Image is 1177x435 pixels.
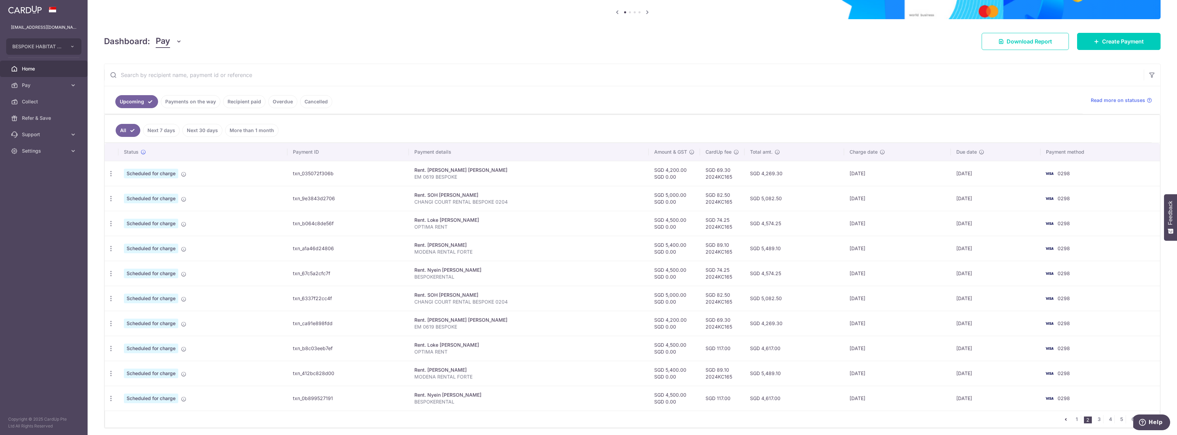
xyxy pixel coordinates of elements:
[1058,245,1070,251] span: 0298
[1043,344,1056,353] img: Bank Card
[1043,394,1056,402] img: Bank Card
[1084,417,1092,423] li: 2
[1043,194,1056,203] img: Bank Card
[124,369,178,378] span: Scheduled for charge
[1106,415,1114,423] a: 4
[414,273,643,280] p: BESPOKERENTAL
[414,317,643,323] div: Rent. [PERSON_NAME] [PERSON_NAME]
[414,323,643,330] p: EM 0619 BESPOKE
[844,311,951,336] td: [DATE]
[700,261,745,286] td: SGD 74.25 2024KC165
[956,149,977,155] span: Due date
[745,361,844,386] td: SGD 5,489.10
[700,286,745,311] td: SGD 82.50 2024KC165
[1073,415,1081,423] a: 1
[1043,244,1056,253] img: Bank Card
[414,199,643,205] p: CHANGI COURT RENTAL BESPOKE 0204
[409,143,648,161] th: Payment details
[116,124,140,137] a: All
[844,336,951,361] td: [DATE]
[225,124,279,137] a: More than 1 month
[649,236,700,261] td: SGD 5,400.00 SGD 0.00
[1117,415,1126,423] a: 5
[1040,143,1160,161] th: Payment method
[1007,37,1052,46] span: Download Report
[414,392,643,398] div: Rent. Nyein [PERSON_NAME]
[22,82,67,89] span: Pay
[287,161,409,186] td: txn_035072f306b
[700,386,745,411] td: SGD 117.00
[287,286,409,311] td: txn_6337f22cc4f
[8,5,42,14] img: CardUp
[414,342,643,348] div: Rent. Loke [PERSON_NAME]
[951,236,1040,261] td: [DATE]
[649,311,700,336] td: SGD 4,200.00 SGD 0.00
[649,211,700,236] td: SGD 4,500.00 SGD 0.00
[22,148,67,154] span: Settings
[1102,37,1144,46] span: Create Payment
[1043,319,1056,328] img: Bank Card
[951,211,1040,236] td: [DATE]
[649,261,700,286] td: SGD 4,500.00 SGD 0.00
[654,149,687,155] span: Amount & GST
[414,298,643,305] p: CHANGI COURT RENTAL BESPOKE 0204
[1058,220,1070,226] span: 0298
[706,149,732,155] span: CardUp fee
[649,186,700,211] td: SGD 5,000.00 SGD 0.00
[649,361,700,386] td: SGD 5,400.00 SGD 0.00
[182,124,222,137] a: Next 30 days
[951,311,1040,336] td: [DATE]
[745,286,844,311] td: SGD 5,082.50
[161,95,220,108] a: Payments on the way
[1043,294,1056,303] img: Bank Card
[951,286,1040,311] td: [DATE]
[844,261,951,286] td: [DATE]
[124,269,178,278] span: Scheduled for charge
[844,211,951,236] td: [DATE]
[844,186,951,211] td: [DATE]
[951,386,1040,411] td: [DATE]
[1043,169,1056,178] img: Bank Card
[1062,411,1160,427] nav: pager
[951,261,1040,286] td: [DATE]
[124,344,178,353] span: Scheduled for charge
[414,267,643,273] div: Rent. Nyein [PERSON_NAME]
[1043,269,1056,278] img: Bank Card
[745,386,844,411] td: SGD 4,617.00
[1058,270,1070,276] span: 0298
[700,211,745,236] td: SGD 74.25 2024KC165
[844,161,951,186] td: [DATE]
[700,336,745,361] td: SGD 117.00
[850,149,878,155] span: Charge date
[300,95,332,108] a: Cancelled
[1058,320,1070,326] span: 0298
[844,386,951,411] td: [DATE]
[124,169,178,178] span: Scheduled for charge
[22,115,67,121] span: Refer & Save
[124,319,178,328] span: Scheduled for charge
[156,35,182,48] button: Pay
[22,131,67,138] span: Support
[700,186,745,211] td: SGD 82.50 2024KC165
[124,294,178,303] span: Scheduled for charge
[414,167,643,174] div: Rent. [PERSON_NAME] [PERSON_NAME]
[22,65,67,72] span: Home
[745,311,844,336] td: SGD 4,269.30
[414,192,643,199] div: Rent. SOH [PERSON_NAME]
[745,236,844,261] td: SGD 5,489.10
[124,394,178,403] span: Scheduled for charge
[700,236,745,261] td: SGD 89.10 2024KC165
[1167,201,1174,225] span: Feedback
[124,194,178,203] span: Scheduled for charge
[414,373,643,380] p: MODENA RENTAL FORTE
[287,261,409,286] td: txn_67c5a2cfc7f
[1095,415,1103,423] a: 3
[1058,195,1070,201] span: 0298
[287,361,409,386] td: txn_412bc828d00
[414,174,643,180] p: EM 0619 BESPOKE
[1133,414,1170,432] iframe: Opens a widget where you can find more information
[1077,33,1161,50] a: Create Payment
[287,336,409,361] td: txn_b8c03eeb7ef
[1129,415,1137,423] a: 6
